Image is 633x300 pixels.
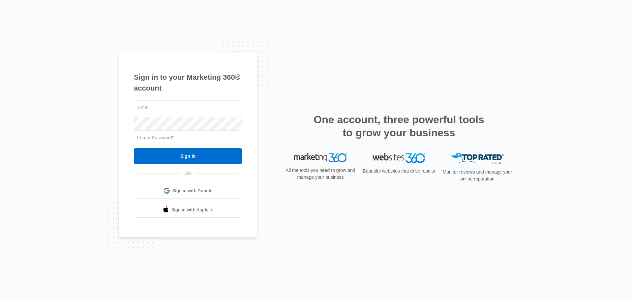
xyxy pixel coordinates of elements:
[172,187,213,194] span: Sign in with Google
[134,183,242,199] a: Sign in with Google
[284,167,357,181] p: All the tools you need to grow and manage your business
[171,206,214,213] span: Sign in with Apple Id
[451,153,504,164] img: Top Rated Local
[373,153,425,163] img: Websites 360
[294,153,347,162] img: Marketing 360
[134,72,242,94] h1: Sign in to your Marketing 360® account
[312,113,486,139] h2: One account, three powerful tools to grow your business
[137,135,175,140] a: Forgot Password?
[134,148,242,164] input: Sign In
[134,202,242,218] a: Sign in with Apple Id
[134,100,242,114] input: Email
[440,169,514,182] p: Monitor reviews and manage your online reputation
[180,170,196,177] span: OR
[362,168,436,175] p: Beautiful websites that drive results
